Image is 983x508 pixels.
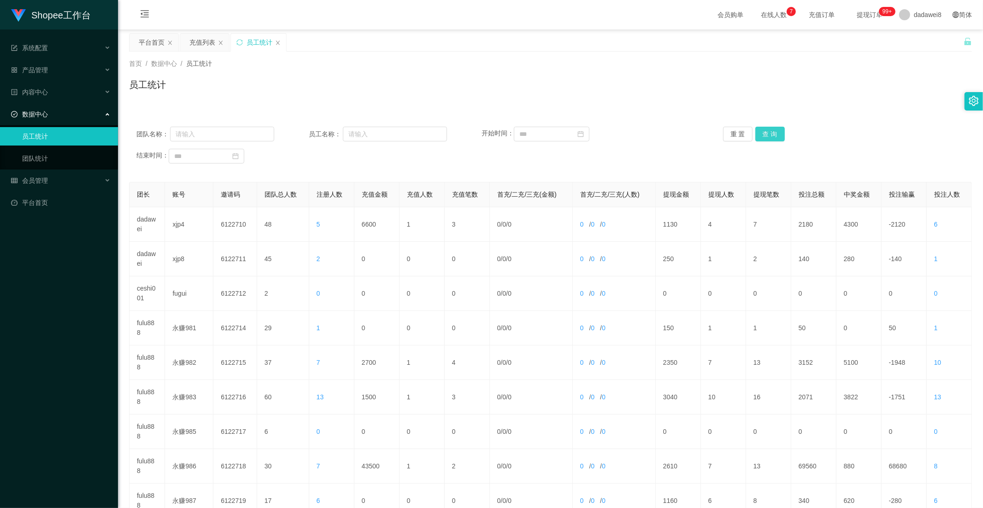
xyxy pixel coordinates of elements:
[804,12,839,18] span: 充值订单
[445,345,490,380] td: 4
[701,449,746,484] td: 7
[445,449,490,484] td: 2
[129,276,165,311] td: ceshi001
[136,129,170,139] span: 团队名称：
[836,207,882,242] td: 4300
[502,393,506,401] span: 0
[445,311,490,345] td: 0
[490,415,573,449] td: / /
[882,242,927,276] td: -140
[497,290,501,297] span: 0
[11,177,48,184] span: 会员管理
[508,255,512,263] span: 0
[317,191,342,198] span: 注册人数
[257,449,309,484] td: 30
[573,242,656,276] td: / /
[602,255,606,263] span: 0
[663,191,689,198] span: 提现金额
[791,415,836,449] td: 0
[213,345,257,380] td: 6122715
[257,207,309,242] td: 48
[213,449,257,484] td: 6122718
[836,345,882,380] td: 5100
[882,207,927,242] td: -2120
[502,221,506,228] span: 0
[129,242,165,276] td: dadawei
[11,111,48,118] span: 数据中心
[317,462,320,470] span: 7
[756,12,791,18] span: 在线人数
[343,127,447,141] input: 请输入
[213,380,257,415] td: 6122716
[969,96,979,106] i: 图标: setting
[482,130,514,137] span: 开始时间：
[213,311,257,345] td: 6122714
[129,60,142,67] span: 首页
[656,276,701,311] td: 0
[400,207,445,242] td: 1
[656,345,701,380] td: 2350
[602,497,606,504] span: 0
[275,40,281,46] i: 图标: close
[701,242,746,276] td: 1
[591,324,595,332] span: 0
[11,177,18,184] i: 图标: table
[445,380,490,415] td: 3
[165,449,213,484] td: 永赚986
[497,462,501,470] span: 0
[172,191,185,198] span: 账号
[354,345,400,380] td: 2700
[701,207,746,242] td: 4
[934,359,942,366] span: 10
[701,276,746,311] td: 0
[502,324,506,332] span: 0
[354,276,400,311] td: 0
[508,221,512,228] span: 0
[317,221,320,228] span: 5
[656,242,701,276] td: 250
[497,255,501,263] span: 0
[309,129,342,139] span: 员工名称：
[189,34,215,51] div: 充值列表
[836,415,882,449] td: 0
[580,290,584,297] span: 0
[165,415,213,449] td: 永赚985
[257,415,309,449] td: 6
[354,449,400,484] td: 43500
[836,449,882,484] td: 880
[490,242,573,276] td: / /
[257,276,309,311] td: 2
[591,497,595,504] span: 0
[11,66,48,74] span: 产品管理
[445,276,490,311] td: 0
[129,380,165,415] td: fulu888
[490,345,573,380] td: / /
[400,415,445,449] td: 0
[602,462,606,470] span: 0
[964,37,972,46] i: 图标: unlock
[573,380,656,415] td: / /
[317,324,320,332] span: 1
[746,311,791,345] td: 1
[502,290,506,297] span: 0
[247,34,272,51] div: 员工统计
[490,380,573,415] td: / /
[170,127,274,141] input: 请输入
[573,276,656,311] td: / /
[844,191,870,198] span: 中奖金额
[165,276,213,311] td: fugui
[218,40,224,46] i: 图标: close
[354,415,400,449] td: 0
[836,276,882,311] td: 0
[508,497,512,504] span: 0
[580,462,584,470] span: 0
[934,462,938,470] span: 8
[573,345,656,380] td: / /
[602,290,606,297] span: 0
[213,276,257,311] td: 6122712
[445,207,490,242] td: 3
[701,345,746,380] td: 7
[317,359,320,366] span: 7
[791,345,836,380] td: 3152
[882,345,927,380] td: -1948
